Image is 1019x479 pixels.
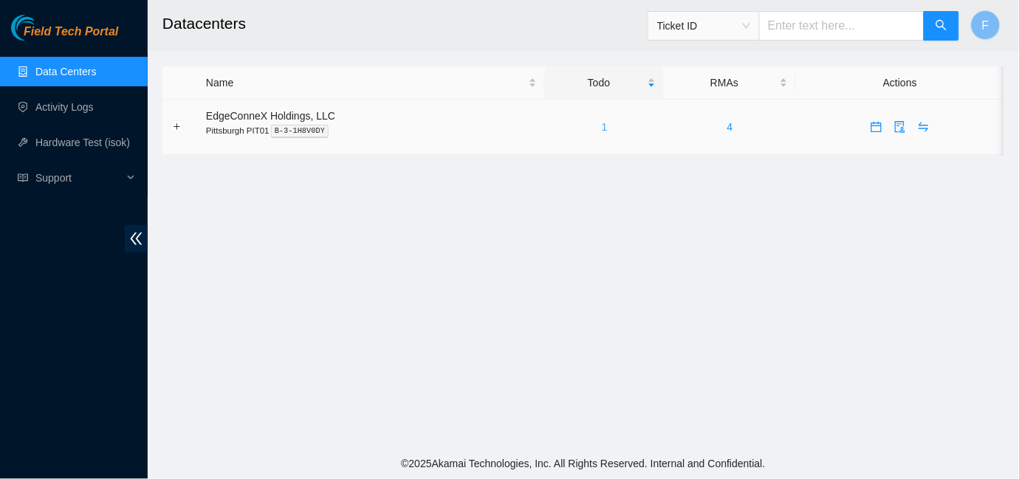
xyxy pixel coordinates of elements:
[171,121,183,133] button: Expand row
[206,124,537,137] p: Pittsburgh PIT01
[924,11,959,41] button: search
[35,137,130,148] a: Hardware Test (isok)
[11,27,118,46] a: Akamai TechnologiesField Tech Portal
[657,15,750,37] span: Ticket ID
[271,125,329,138] kbd: B-3-1H8V0DY
[35,163,123,193] span: Support
[982,16,989,35] span: F
[35,66,96,77] a: Data Centers
[18,173,28,183] span: read
[759,11,924,41] input: Enter text here...
[912,115,936,139] button: swap
[865,121,888,133] a: calendar
[206,110,335,122] span: EdgeConneX Holdings, LLC
[24,25,118,39] span: Field Tech Portal
[125,225,148,252] span: double-left
[727,121,733,133] a: 4
[796,66,1004,100] th: Actions
[148,448,1019,479] footer: © 2025 Akamai Technologies, Inc. All Rights Reserved. Internal and Confidential.
[889,121,911,133] span: audit
[888,121,912,133] a: audit
[865,115,888,139] button: calendar
[913,121,935,133] span: swap
[912,121,936,133] a: swap
[865,121,888,133] span: calendar
[971,10,1001,40] button: F
[11,15,75,41] img: Akamai Technologies
[888,115,912,139] button: audit
[602,121,608,133] a: 1
[35,101,94,113] a: Activity Logs
[936,19,947,33] span: search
